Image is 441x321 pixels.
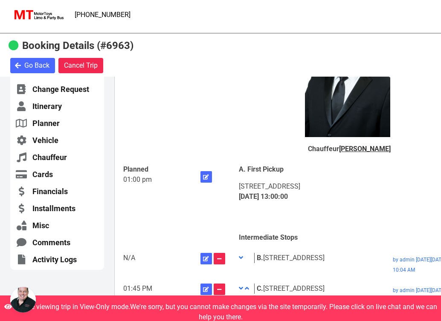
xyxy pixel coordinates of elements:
div: 01:00 pm [123,175,190,185]
i: Move down [239,254,243,261]
b: C. [257,284,263,292]
a: Activity Logs [15,254,99,265]
div: Open chat [10,287,36,312]
b: Intermediate Stops [239,233,298,241]
button: Go Back [10,58,55,73]
b: A. First Pickup [239,165,284,173]
b: Booking Details (#6963) [22,40,133,52]
a: More [283,31,321,53]
a: Change Request [15,84,99,95]
a: Comments [15,237,99,248]
div: Chauffeur [308,144,391,154]
a: [PERSON_NAME] [339,145,391,153]
a: Financials [15,186,99,197]
div: [STREET_ADDRESS] [239,284,383,294]
a: Installments [15,203,99,214]
img: MotorToys Logo [12,9,64,21]
b: [DATE] 13:00:00 [239,192,288,201]
span: Go Back [24,60,49,71]
a: [PHONE_NUMBER] [70,6,136,23]
a: Vehicle [15,135,99,146]
a: Itinerary [15,101,99,112]
a: Cards [15,169,99,180]
div: [STREET_ADDRESS] [239,253,383,263]
div: [STREET_ADDRESS] [239,181,344,192]
span: Cancel Trip [64,60,98,71]
b: Planned [123,165,148,173]
b: B. [257,254,263,262]
a: Misc [15,220,99,231]
i: Move down [239,285,243,292]
div: 01:45 PM [123,284,190,294]
i: Move up [245,285,249,292]
a: Planner [15,118,99,129]
div: N/A [123,253,190,263]
a: Chauffeur [15,152,99,163]
span: We're sorry, but you cannot make changes via the site temporarily. Please click on live chat and ... [130,303,437,321]
button: Cancel Trip [58,58,103,73]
